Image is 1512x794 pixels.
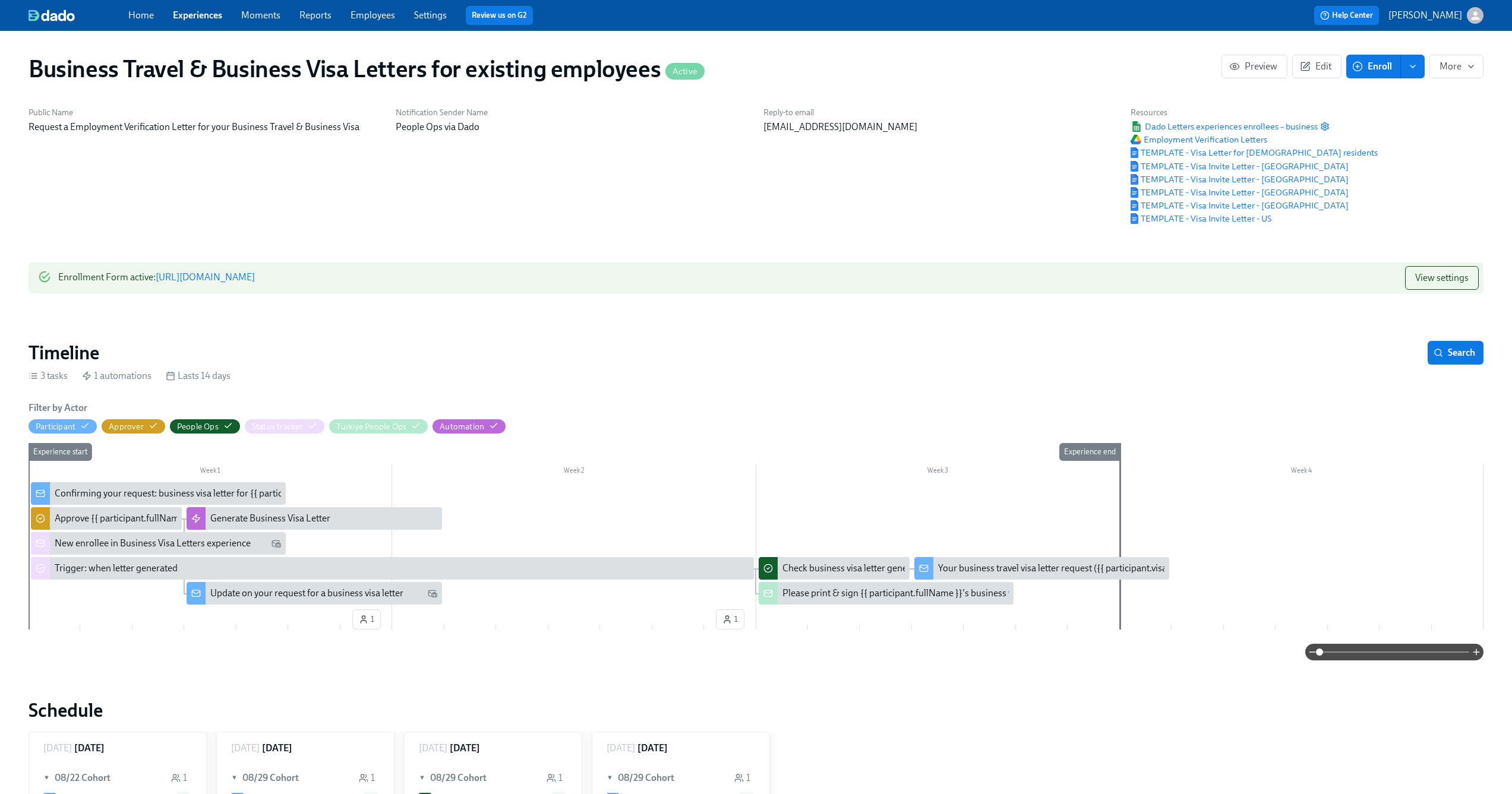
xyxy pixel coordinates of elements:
[1131,200,1138,211] img: Google Document
[1131,200,1349,211] a: Google DocumentTEMPLATE - Visa Invite Letter - [GEOGRAPHIC_DATA]
[352,609,381,629] button: 1
[1131,121,1318,132] a: Google SheetDado Letters experiences enrollees – business
[1131,213,1271,224] span: TEMPLATE - Visa Invite Letter - US
[1292,55,1341,78] button: Edit
[102,419,165,434] button: Approver
[231,771,239,784] span: ▼
[299,10,332,21] a: Reports
[1314,6,1379,25] button: Help Center
[1428,341,1483,365] button: Search
[1440,61,1473,72] span: More
[1131,186,1349,198] span: TEMPLATE - Visa Invite Letter - [GEOGRAPHIC_DATA]
[1131,160,1349,172] span: TEMPLATE - Visa Invite Letter - [GEOGRAPHIC_DATA]
[109,421,144,432] div: Hide Approver
[29,464,392,480] div: Week 1
[166,369,231,382] div: Lasts 14 days
[262,742,292,755] h6: [DATE]
[359,613,374,625] span: 1
[43,771,52,784] span: ▼
[716,609,744,629] button: 1
[29,107,381,118] h6: Public Name
[31,507,182,530] div: Approve {{ participant.fullName }}'s request for a business travel visa letter
[359,771,375,784] div: 1
[272,539,281,548] svg: Work Email
[170,419,240,434] button: People Ops
[55,537,251,550] div: New enrollee in Business Visa Letters experience
[1131,186,1349,198] a: Google DocumentTEMPLATE - Visa Invite Letter - [GEOGRAPHIC_DATA]
[396,107,749,118] h6: Notification Sender Name
[128,10,154,21] a: Home
[31,482,286,505] div: Confirming your request: business visa letter for {{ participant.visaLetterDestinationCountry }}
[782,587,1483,600] div: Please print & sign {{ participant.fullName }}'s business visa letter ({{ participant.visaLetterD...
[472,10,527,21] a: Review us on G2
[29,698,1483,722] h2: Schedule
[336,421,407,432] div: Hide Türkiye People Ops
[607,771,615,784] span: ▼
[55,487,433,500] div: Confirming your request: business visa letter for {{ participant.visaLetterDestinationCountry }}
[187,507,441,530] div: Generate Business Visa Letter
[1302,61,1331,72] span: Edit
[31,557,754,580] div: Trigger: when letter generated
[29,10,75,21] img: dado
[171,771,187,784] div: 1
[156,271,255,283] a: [URL][DOMAIN_NAME]
[1346,55,1401,78] button: Enroll
[241,10,280,21] a: Moments
[29,341,99,365] h2: Timeline
[55,512,355,525] div: Approve {{ participant.fullName }}'s request for a business travel visa letter
[231,742,260,755] p: [DATE]
[763,121,1116,134] p: [EMAIL_ADDRESS][DOMAIN_NAME]
[1131,200,1349,211] span: TEMPLATE - Visa Invite Letter - [GEOGRAPHIC_DATA]
[914,557,1169,580] div: Your business travel visa letter request ({{ participant.visaLetterDestinationCountry }}, {{ part...
[1221,55,1287,78] button: Preview
[329,419,428,434] button: Türkiye People Ops
[1131,161,1138,172] img: Google Document
[1131,121,1318,132] span: Dado Letters experiences enrollees – business
[242,771,299,784] h6: 08/29 Cohort
[245,419,324,434] button: Status tracker
[29,401,87,415] h6: Filter by Actor
[433,419,506,434] button: Automation
[1131,213,1138,224] img: Google Document
[759,582,1014,605] div: Please print & sign {{ participant.fullName }}'s business visa letter ({{ participant.visaLetterD...
[419,742,447,755] p: [DATE]
[1401,55,1425,78] button: enroll
[1131,173,1349,185] span: TEMPLATE - Visa Invite Letter - [GEOGRAPHIC_DATA]
[1131,147,1138,158] img: Google Document
[419,771,427,784] span: ▼
[29,55,705,83] h1: Business Travel & Business Visa Letters for existing employees
[210,512,330,525] div: Generate Business Visa Letter
[607,742,635,755] p: [DATE]
[1388,7,1483,24] button: [PERSON_NAME]
[1405,266,1479,290] button: View settings
[36,421,75,432] div: Hide Participant
[1436,347,1475,359] span: Search
[722,613,738,625] span: 1
[1131,213,1271,224] a: Google DocumentTEMPLATE - Visa Invite Letter - US
[1415,272,1469,284] span: View settings
[29,443,92,461] div: Experience start
[1059,443,1120,461] div: Experience end
[396,121,749,134] p: People Ops via Dado
[547,771,563,784] div: 1
[1131,147,1378,159] span: TEMPLATE - Visa Letter for [DEMOGRAPHIC_DATA] residents
[29,369,68,382] div: 3 tasks
[637,742,668,755] h6: [DATE]
[187,582,441,605] div: Update on your request for a business visa letter
[450,742,480,755] h6: [DATE]
[1131,147,1378,159] a: Google DocumentTEMPLATE - Visa Letter for [DEMOGRAPHIC_DATA] residents
[74,742,105,755] h6: [DATE]
[31,532,286,555] div: New enrollee in Business Visa Letters experience
[55,562,178,575] div: Trigger: when letter generated
[392,464,756,480] div: Week 2
[29,10,128,21] a: dado
[440,421,484,432] div: Hide Automation
[665,67,705,76] span: Active
[759,557,910,580] div: Check business visa letter generated for {{ participant.fullName }} ({{ participant.visaLetterDes...
[1388,9,1462,22] p: [PERSON_NAME]
[428,589,437,598] svg: Work Email
[55,771,111,784] h6: 08/22 Cohort
[29,121,381,134] p: Request a Employment Verification Letter for your Business Travel & Business Visa
[210,587,403,600] div: Update on your request for a business visa letter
